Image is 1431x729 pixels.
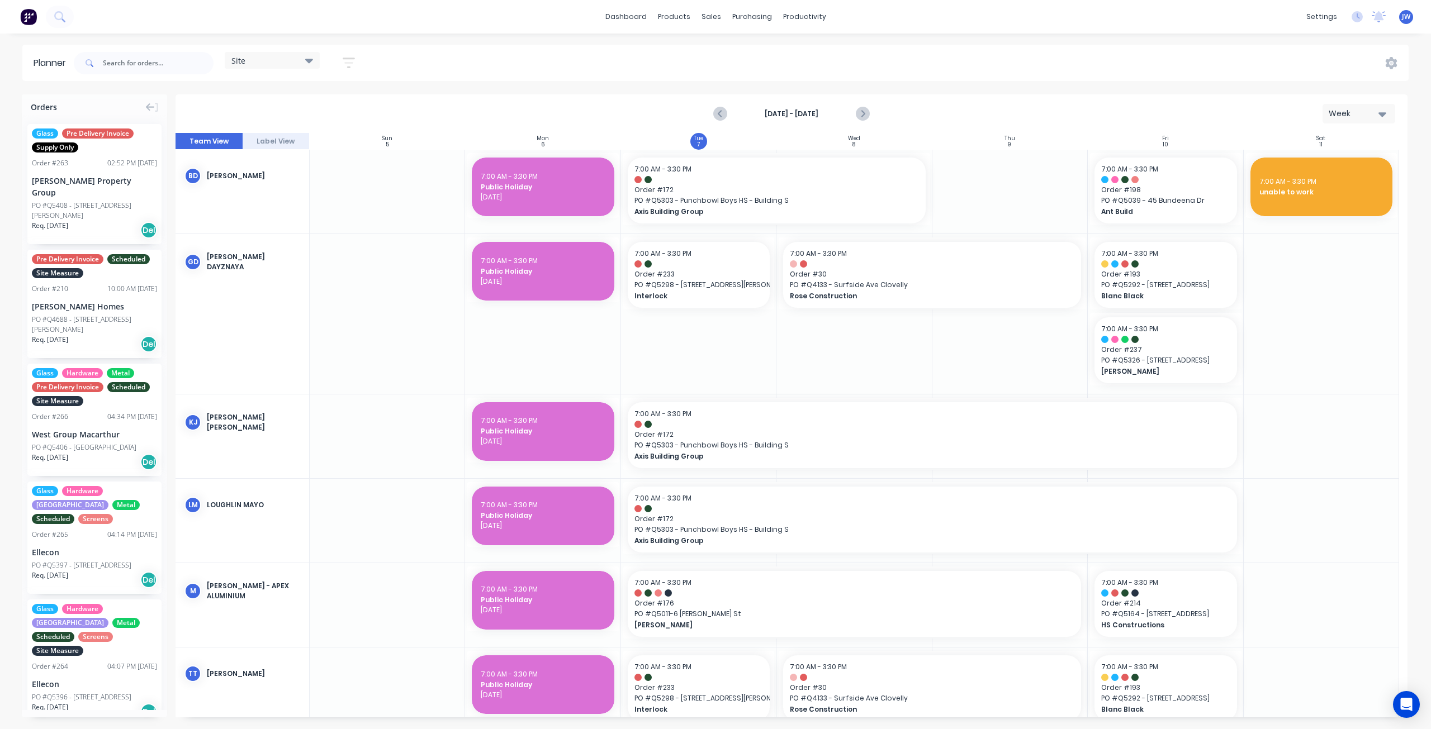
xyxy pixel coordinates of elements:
[634,451,1171,461] span: Axis Building Group
[1101,280,1230,290] span: PO # Q5292 - [STREET_ADDRESS]
[694,135,703,142] div: Tue
[107,158,157,168] div: 02:52 PM [DATE]
[32,692,131,702] div: PO #Q5396 - [STREET_ADDRESS]
[652,8,696,25] div: products
[184,168,201,184] div: BD
[207,500,300,510] div: Loughlin Mayo
[1402,12,1410,22] span: JW
[32,442,136,452] div: PO #Q5406 - [GEOGRAPHIC_DATA]
[62,368,103,378] span: Hardware
[32,678,157,690] div: Ellecon
[140,703,157,720] div: Del
[634,493,691,503] span: 7:00 AM - 3:30 PM
[207,412,300,432] div: [PERSON_NAME] [PERSON_NAME]
[481,436,605,446] span: [DATE]
[107,284,157,294] div: 10:00 AM [DATE]
[112,618,140,628] span: Metal
[32,335,68,345] span: Req. [DATE]
[634,430,1230,440] span: Order # 172
[634,662,691,671] span: 7:00 AM - 3:30 PM
[32,221,68,231] span: Req. [DATE]
[634,185,919,195] span: Order # 172
[790,683,1074,693] span: Order # 30
[184,583,201,599] div: M
[32,500,108,510] span: [GEOGRAPHIC_DATA]
[32,201,157,221] div: PO #Q5408 - [STREET_ADDRESS][PERSON_NAME]
[231,55,245,66] span: Site
[634,620,1031,630] span: [PERSON_NAME]
[32,315,157,335] div: PO #Q4688 - [STREET_ADDRESS][PERSON_NAME]
[481,277,605,287] span: [DATE]
[1101,164,1158,174] span: 7:00 AM - 3:30 PM
[32,514,74,524] span: Scheduled
[32,301,157,312] div: [PERSON_NAME] Homes
[634,683,763,693] span: Order # 233
[184,254,201,270] div: GD
[634,525,1230,535] span: PO # Q5303 - Punchbowl Boys HS - Building S
[481,171,538,181] span: 7:00 AM - 3:30 PM
[32,661,68,671] div: Order # 264
[78,632,113,642] span: Screens
[848,135,860,142] div: Wed
[107,382,150,392] span: Scheduled
[481,500,538,509] span: 7:00 AM - 3:30 PM
[1316,135,1325,142] div: Sat
[481,669,538,679] span: 7:00 AM - 3:30 PM
[1101,598,1230,608] span: Order # 214
[1393,691,1420,718] div: Open Intercom Messenger
[634,536,1171,546] span: Axis Building Group
[790,291,1046,301] span: Rose Construction
[634,269,763,279] span: Order # 233
[140,336,157,352] div: Del
[1323,104,1395,123] button: Week
[20,8,37,25] img: Factory
[537,135,549,142] div: Mon
[107,412,157,422] div: 04:34 PM [DATE]
[481,595,605,605] span: Public Holiday
[1101,620,1217,630] span: HS Constructions
[78,514,113,524] span: Screens
[207,252,300,272] div: [PERSON_NAME] Dayznaya
[790,280,1074,290] span: PO # Q4133 - Surfside Ave Clovelly
[32,175,157,198] div: [PERSON_NAME] Property Group
[32,158,68,168] div: Order # 263
[790,662,847,671] span: 7:00 AM - 3:30 PM
[184,665,201,682] div: TT
[107,530,157,540] div: 04:14 PM [DATE]
[1319,142,1323,147] div: 11
[32,646,83,656] span: Site Measure
[541,142,545,147] div: 6
[1329,108,1380,120] div: Week
[1008,142,1011,147] div: 9
[32,604,58,614] span: Glass
[34,56,72,70] div: Planner
[1101,185,1230,195] span: Order # 198
[32,268,83,278] span: Site Measure
[32,382,103,392] span: Pre Delivery Invoice
[790,693,1074,703] span: PO # Q4133 - Surfside Ave Clovelly
[140,571,157,588] div: Del
[107,368,134,378] span: Metal
[32,452,68,463] span: Req. [DATE]
[62,486,103,496] span: Hardware
[634,704,750,714] span: Interlock
[1101,291,1217,301] span: Blanc Black
[634,291,750,301] span: Interlock
[634,693,763,703] span: PO # Q5298 - [STREET_ADDRESS][PERSON_NAME]
[32,560,131,570] div: PO #Q5397 - [STREET_ADDRESS]
[1101,345,1230,355] span: Order # 237
[1101,207,1217,217] span: Ant Build
[1101,609,1230,619] span: PO # Q5164 - [STREET_ADDRESS]
[32,570,68,580] span: Req. [DATE]
[727,8,778,25] div: purchasing
[481,584,538,594] span: 7:00 AM - 3:30 PM
[32,702,68,712] span: Req. [DATE]
[1259,177,1316,186] span: 7:00 AM - 3:30 PM
[140,222,157,239] div: Del
[481,690,605,700] span: [DATE]
[481,192,605,202] span: [DATE]
[1101,578,1158,587] span: 7:00 AM - 3:30 PM
[600,8,652,25] a: dashboard
[1101,196,1230,206] span: PO # Q5039 - 45 Bundeena Dr
[778,8,832,25] div: productivity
